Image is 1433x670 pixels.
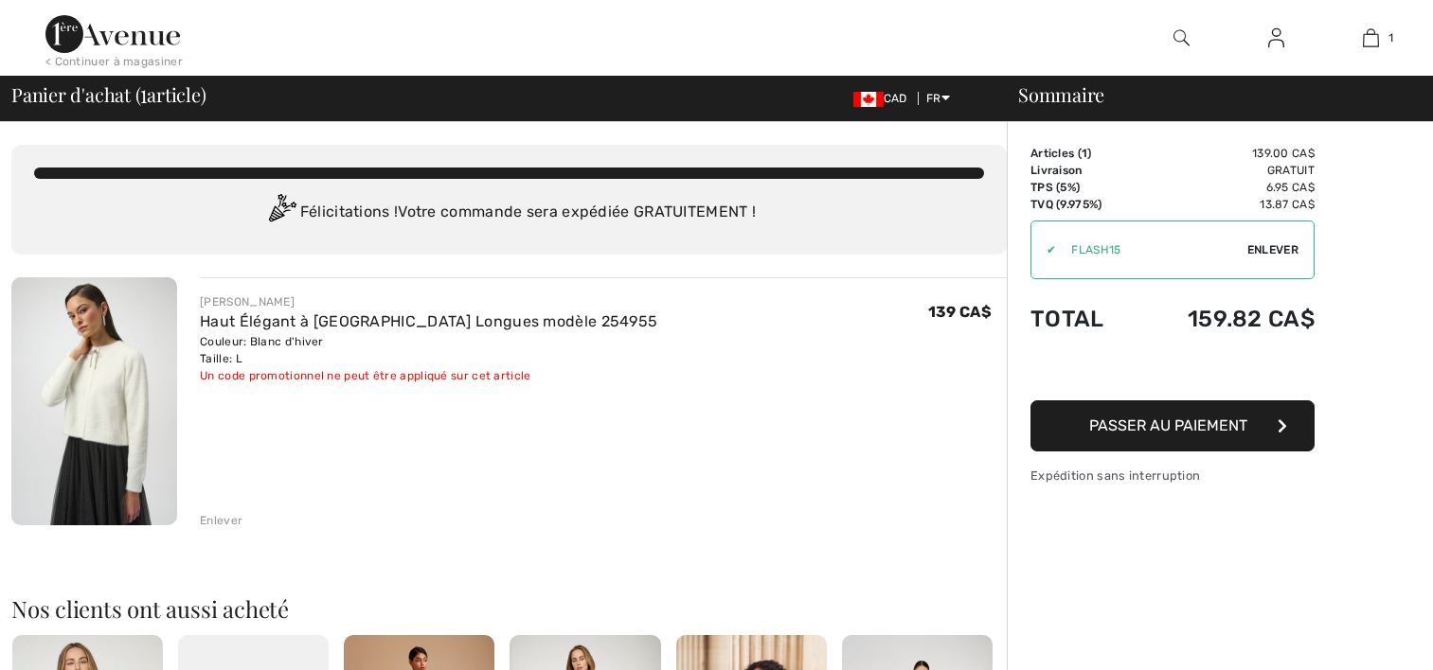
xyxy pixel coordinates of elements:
[926,92,950,105] span: FR
[1363,26,1379,49] img: Mon panier
[1030,179,1135,196] td: TPS (5%)
[262,194,300,232] img: Congratulation2.svg
[1253,26,1299,50] a: Se connecter
[1030,467,1315,485] div: Expédition sans interruption
[200,293,657,310] div: [PERSON_NAME]
[1030,351,1315,394] iframe: PayPal-paypal
[1030,287,1135,351] td: Total
[1324,26,1417,49] a: 1
[200,312,657,330] a: Haut Élégant à [GEOGRAPHIC_DATA] Longues modèle 254955
[853,92,884,107] img: Canadian Dollar
[1173,26,1190,49] img: recherche
[1079,129,1433,670] iframe: Trouvez des informations supplémentaires ici
[45,53,183,70] div: < Continuer à magasiner
[1056,221,1247,278] input: Code promo
[200,367,657,384] div: Un code promotionnel ne peut être appliqué sur cet article
[200,512,242,529] div: Enlever
[1031,241,1056,258] div: ✔
[853,92,915,105] span: CAD
[1030,145,1135,162] td: Articles ( )
[1030,400,1315,451] button: Passer au paiement
[11,85,206,104] span: Panier d'achat ( article)
[1030,162,1135,179] td: Livraison
[928,303,992,321] span: 139 CA$
[11,277,177,525] img: Haut Élégant à Manches Longues modèle 254955
[45,15,180,53] img: 1ère Avenue
[995,85,1422,104] div: Sommaire
[1388,29,1393,46] span: 1
[34,194,984,232] div: Félicitations ! Votre commande sera expédiée GRATUITEMENT !
[1030,196,1135,213] td: TVQ (9.975%)
[11,597,1007,620] h2: Nos clients ont aussi acheté
[1268,26,1284,49] img: Mes infos
[200,333,657,367] div: Couleur: Blanc d'hiver Taille: L
[140,80,147,105] span: 1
